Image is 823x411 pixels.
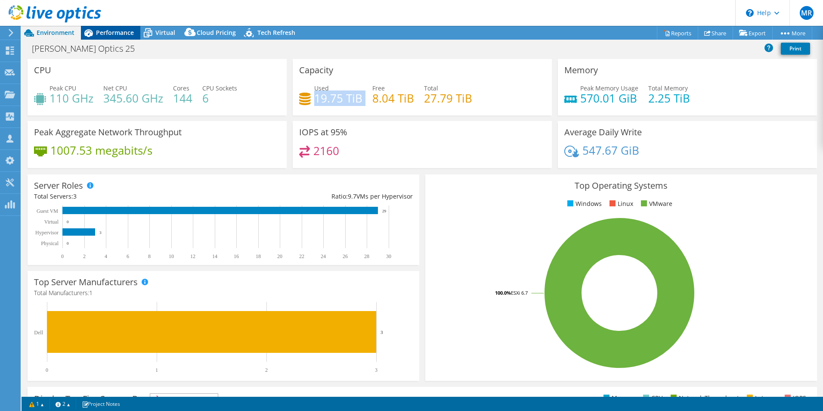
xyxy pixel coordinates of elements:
[28,44,148,53] h1: [PERSON_NAME] Optics 25
[150,394,218,404] span: IOPS
[781,43,810,55] a: Print
[234,253,239,259] text: 16
[299,128,347,137] h3: IOPS at 95%
[565,199,602,209] li: Windows
[73,192,77,200] span: 3
[257,28,295,37] span: Tech Refresh
[648,84,688,92] span: Total Memory
[169,253,174,259] text: 10
[314,84,329,92] span: Used
[202,84,237,92] span: CPU Sockets
[44,219,59,225] text: Virtual
[733,26,773,40] a: Export
[67,241,69,246] text: 0
[364,253,369,259] text: 28
[314,93,362,103] h4: 19.75 TiB
[34,192,223,201] div: Total Servers:
[76,399,126,409] a: Project Notes
[37,28,74,37] span: Environment
[202,93,237,103] h4: 6
[127,253,129,259] text: 6
[155,367,158,373] text: 1
[34,65,51,75] h3: CPU
[424,84,438,92] span: Total
[105,253,107,259] text: 4
[34,288,413,298] h4: Total Manufacturers:
[265,367,268,373] text: 2
[41,240,59,246] text: Physical
[61,253,64,259] text: 0
[321,253,326,259] text: 24
[34,277,138,287] h3: Top Server Manufacturers
[800,6,814,20] span: MR
[601,393,635,403] li: Memory
[50,399,76,409] a: 2
[313,146,339,156] h4: 2160
[386,253,391,259] text: 30
[67,220,69,224] text: 0
[34,330,43,336] text: Dell
[256,253,261,259] text: 18
[580,93,638,103] h4: 570.01 GiB
[668,393,739,403] li: Network Throughput
[372,84,385,92] span: Free
[607,199,633,209] li: Linux
[657,26,698,40] a: Reports
[103,84,127,92] span: Net CPU
[173,84,189,92] span: Cores
[23,399,50,409] a: 1
[223,192,413,201] div: Ratio: VMs per Hypervisor
[299,65,333,75] h3: Capacity
[424,93,472,103] h4: 27.79 TiB
[96,28,134,37] span: Performance
[343,253,348,259] text: 26
[564,128,642,137] h3: Average Daily Write
[99,230,102,235] text: 3
[37,208,58,214] text: Guest VM
[745,393,777,403] li: Latency
[277,253,282,259] text: 20
[783,393,806,403] li: IOPS
[34,128,182,137] h3: Peak Aggregate Network Throughput
[772,26,812,40] a: More
[639,199,672,209] li: VMware
[50,146,152,155] h4: 1007.53 megabits/s
[35,230,59,236] text: Hypervisor
[746,9,754,17] svg: \n
[83,253,86,259] text: 2
[381,330,383,335] text: 3
[212,253,217,259] text: 14
[582,146,639,155] h4: 547.67 GiB
[641,393,663,403] li: CPU
[155,28,175,37] span: Virtual
[173,93,192,103] h4: 144
[89,289,93,297] span: 1
[103,93,163,103] h4: 345.60 GHz
[511,290,528,296] tspan: ESXi 6.7
[372,93,414,103] h4: 8.04 TiB
[348,192,356,200] span: 9.7
[197,28,236,37] span: Cloud Pricing
[375,367,377,373] text: 3
[50,84,76,92] span: Peak CPU
[698,26,733,40] a: Share
[148,253,151,259] text: 8
[190,253,195,259] text: 12
[432,181,811,190] h3: Top Operating Systems
[299,253,304,259] text: 22
[50,93,93,103] h4: 110 GHz
[648,93,690,103] h4: 2.25 TiB
[382,209,387,213] text: 29
[46,367,48,373] text: 0
[564,65,598,75] h3: Memory
[495,290,511,296] tspan: 100.0%
[34,181,83,190] h3: Server Roles
[580,84,638,92] span: Peak Memory Usage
